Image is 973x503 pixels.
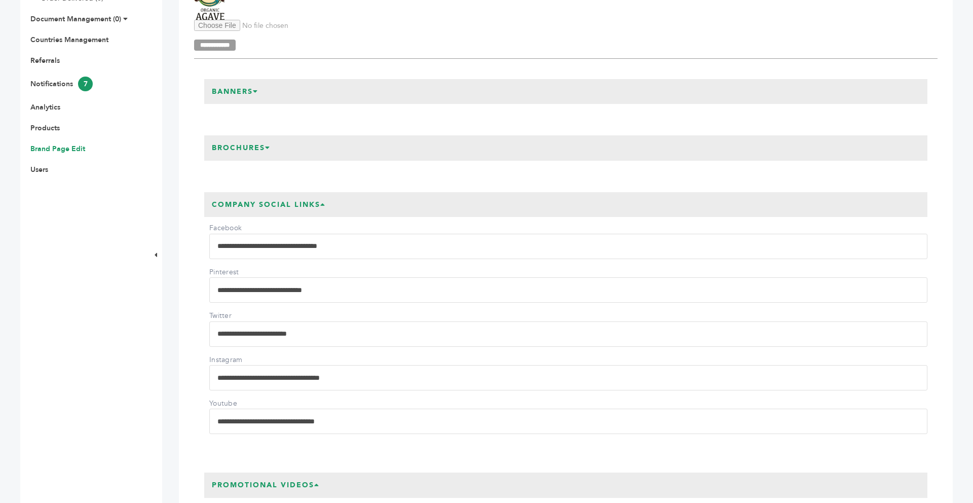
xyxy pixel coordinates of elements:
[30,79,93,89] a: Notifications7
[204,473,327,498] h3: Promotional Videos
[209,311,280,321] label: Twitter
[30,144,85,154] a: Brand Page Edit
[204,135,278,161] h3: Brochures
[78,77,93,91] span: 7
[209,399,280,409] label: Youtube
[30,35,108,45] a: Countries Management
[30,123,60,133] a: Products
[204,192,333,218] h3: Company Social Links
[30,56,60,65] a: Referrals
[209,355,280,365] label: Instagram
[209,267,280,277] label: Pinterest
[30,165,48,174] a: Users
[209,223,280,233] label: Facebook
[30,14,121,24] a: Document Management (0)
[30,102,60,112] a: Analytics
[204,79,266,104] h3: Banners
